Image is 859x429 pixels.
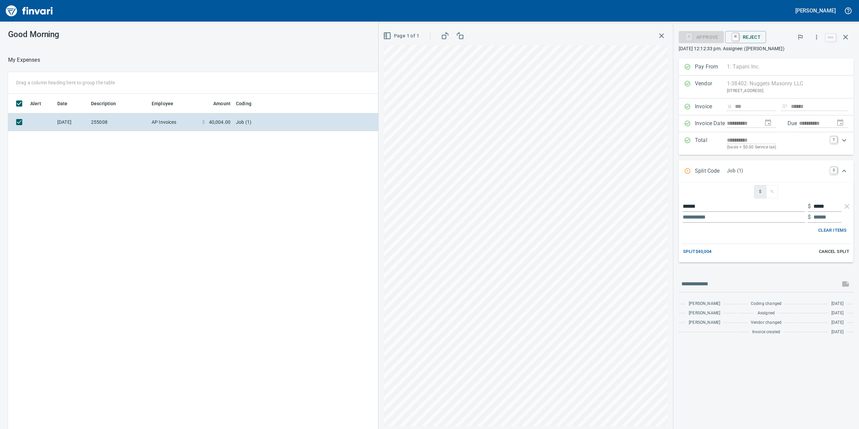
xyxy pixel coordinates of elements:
div: Expand [679,132,854,155]
p: Drag a column heading here to group the table [16,79,115,86]
span: [DATE] [831,310,843,317]
td: 255008 [88,113,149,131]
button: Cancel Split [817,247,851,257]
td: Job (1) [233,113,402,131]
p: (basis + $0.00 Service tax) [727,144,826,151]
span: Amount [213,99,231,108]
span: Coding [236,99,251,108]
td: AP Invoices [149,113,200,131]
button: % [766,185,778,198]
span: [DATE] [831,301,843,307]
span: [DATE] [831,329,843,336]
nav: breadcrumb [8,56,40,64]
button: Clear Items [817,225,848,236]
span: Close invoice [824,29,854,45]
div: Expand [679,160,854,182]
h3: Good Morning [8,30,222,39]
span: Clear Items [818,227,847,234]
div: Job required [679,34,724,39]
span: Description [91,99,125,108]
p: $ [808,213,811,221]
span: Date [57,99,76,108]
span: $ [202,119,205,125]
img: Finvari [4,3,55,19]
p: My Expenses [8,56,40,64]
span: Page 1 of 1 [385,32,419,40]
a: T [830,136,837,143]
span: % [769,188,775,196]
span: [DATE] [831,319,843,326]
span: Amount [205,99,231,108]
td: [DATE] [55,113,88,131]
button: [PERSON_NAME] [794,5,837,16]
span: Vendor changed [751,319,781,326]
span: Coding [236,99,260,108]
span: Date [57,99,68,108]
a: S [830,167,837,174]
a: esc [826,34,836,41]
span: Employee [152,99,182,108]
a: R [732,33,739,40]
p: $ [808,202,811,210]
span: Split $40,004 [683,248,711,256]
span: Reject [731,31,761,43]
span: Invoice created [752,329,780,336]
span: Employee [152,99,173,108]
span: Alert [30,99,41,108]
span: Description [91,99,116,108]
span: Cancel Split [819,248,849,256]
button: Split$40,004 [681,247,713,257]
button: RReject [725,31,766,43]
span: 40,004.00 [209,119,231,125]
span: Assigned [758,310,775,317]
p: Split Code [695,167,727,176]
p: Job (1) [727,167,826,175]
h5: [PERSON_NAME] [795,7,836,14]
button: Remove Line Item [843,202,851,210]
span: $ [757,188,764,196]
button: Flag [793,30,808,45]
p: Total [695,136,727,151]
button: Page 1 of 1 [382,30,422,42]
button: More [809,30,824,45]
span: [PERSON_NAME] [689,310,720,317]
button: $ [754,185,766,198]
span: Alert [30,99,50,108]
p: [DATE] 12:12:33 pm. Assignee: ([PERSON_NAME]) [679,45,854,52]
span: [PERSON_NAME] [689,319,720,326]
span: [PERSON_NAME] [689,301,720,307]
span: Coding changed [751,301,781,307]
